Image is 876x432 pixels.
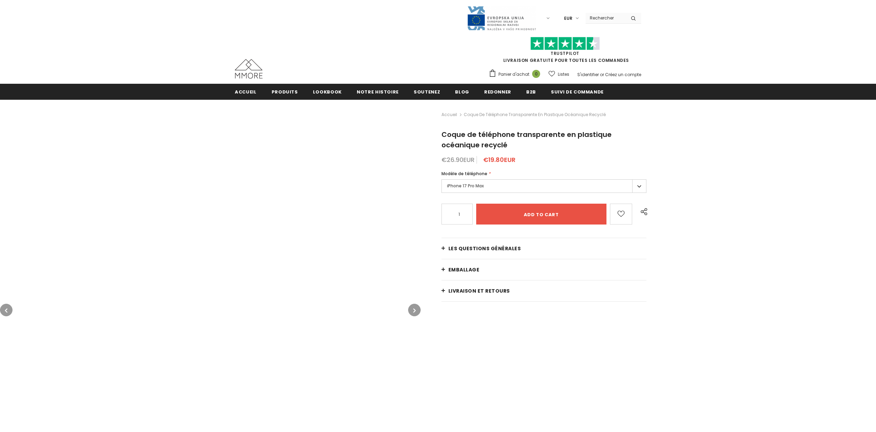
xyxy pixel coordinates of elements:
span: Coque de téléphone transparente en plastique océanique recyclé [441,130,612,150]
a: Créez un compte [605,72,641,78]
span: Modèle de téléphone [441,171,487,177]
img: Javni Razpis [467,6,536,31]
span: Suivi de commande [551,89,604,95]
span: Notre histoire [357,89,399,95]
a: Notre histoire [357,84,399,99]
label: iPhone 17 Pro Max [441,179,646,193]
span: Lookbook [313,89,342,95]
img: Cas MMORE [235,59,263,79]
a: Suivi de commande [551,84,604,99]
span: B2B [526,89,536,95]
span: Les questions générales [448,245,521,252]
span: 0 [532,70,540,78]
span: LIVRAISON GRATUITE POUR TOUTES LES COMMANDES [489,40,641,63]
a: Panier d'achat 0 [489,69,544,80]
span: EUR [564,15,572,22]
a: Les questions générales [441,238,646,259]
a: Redonner [484,84,511,99]
a: B2B [526,84,536,99]
span: or [600,72,604,78]
a: EMBALLAGE [441,259,646,280]
a: Listes [548,68,569,80]
a: TrustPilot [551,50,579,56]
span: Redonner [484,89,511,95]
span: Panier d'achat [498,71,529,78]
a: soutenez [414,84,440,99]
span: Blog [455,89,469,95]
input: Search Site [586,13,626,23]
a: Accueil [235,84,257,99]
a: Javni Razpis [467,15,536,21]
span: soutenez [414,89,440,95]
span: €19.80EUR [483,155,515,164]
span: EMBALLAGE [448,266,480,273]
a: Livraison et retours [441,280,646,301]
span: Produits [272,89,298,95]
a: Lookbook [313,84,342,99]
span: Accueil [235,89,257,95]
a: Accueil [441,111,457,119]
input: Add to cart [476,204,606,225]
img: Faites confiance aux étoiles pilotes [530,37,600,50]
span: Livraison et retours [448,287,510,294]
a: Produits [272,84,298,99]
a: Blog [455,84,469,99]
span: Listes [558,71,569,78]
a: S'identifier [577,72,599,78]
span: Coque de téléphone transparente en plastique océanique recyclé [464,111,606,119]
span: €26.90EUR [441,155,474,164]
